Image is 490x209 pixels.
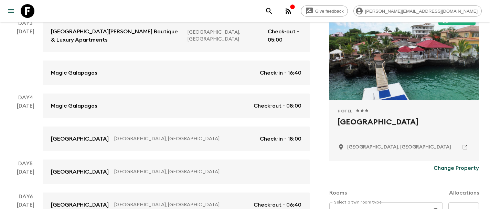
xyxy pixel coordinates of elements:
p: Puerto Ayora, Ecuador [347,144,451,151]
a: [GEOGRAPHIC_DATA][GEOGRAPHIC_DATA], [GEOGRAPHIC_DATA] [43,159,310,184]
div: [DATE] [17,27,34,85]
h2: [GEOGRAPHIC_DATA] [338,117,471,139]
p: Check-out - 05:00 [268,27,301,44]
a: Magic GalapagosCheck-in - 16:40 [43,60,310,85]
span: [PERSON_NAME][EMAIL_ADDRESS][DOMAIN_NAME] [361,9,481,14]
p: Day 5 [8,159,43,168]
p: Day 6 [8,192,43,201]
p: [GEOGRAPHIC_DATA] [51,168,109,176]
button: search adventures [262,4,276,18]
p: Allocations [449,189,479,197]
p: Rooms [329,189,347,197]
p: Check-out - 06:40 [254,201,301,209]
div: Photo of Angermeyer Waterfront Inn [329,11,479,100]
span: Give feedback [311,9,348,14]
p: Check-in - 16:40 [260,69,301,77]
a: Magic GalapagosCheck-out - 08:00 [43,93,310,118]
p: Check-out - 08:00 [254,102,301,110]
button: Change Property [434,161,479,175]
p: [GEOGRAPHIC_DATA], [GEOGRAPHIC_DATA] [114,201,248,208]
p: [GEOGRAPHIC_DATA] [51,201,109,209]
p: Magic Galapagos [51,102,97,110]
p: [GEOGRAPHIC_DATA][PERSON_NAME] Boutique & Luxury Apartments [51,27,182,44]
p: Magic Galapagos [51,69,97,77]
a: [GEOGRAPHIC_DATA][PERSON_NAME] Boutique & Luxury Apartments[GEOGRAPHIC_DATA], [GEOGRAPHIC_DATA]Ch... [43,19,310,52]
div: [PERSON_NAME][EMAIL_ADDRESS][DOMAIN_NAME] [353,5,482,16]
span: Hotel [338,108,353,114]
p: [GEOGRAPHIC_DATA] [51,135,109,143]
p: [GEOGRAPHIC_DATA], [GEOGRAPHIC_DATA] [188,29,262,43]
p: Change Property [434,164,479,172]
p: Check-in - 18:00 [260,135,301,143]
div: [DATE] [17,102,34,151]
p: Day 4 [8,93,43,102]
p: Day 3 [8,19,43,27]
p: [GEOGRAPHIC_DATA], [GEOGRAPHIC_DATA] [114,168,296,175]
button: menu [4,4,18,18]
a: [GEOGRAPHIC_DATA][GEOGRAPHIC_DATA], [GEOGRAPHIC_DATA]Check-in - 18:00 [43,126,310,151]
a: Give feedback [301,5,348,16]
div: [DATE] [17,168,34,184]
label: Select a twin room type [334,199,382,205]
p: [GEOGRAPHIC_DATA], [GEOGRAPHIC_DATA] [114,135,254,142]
